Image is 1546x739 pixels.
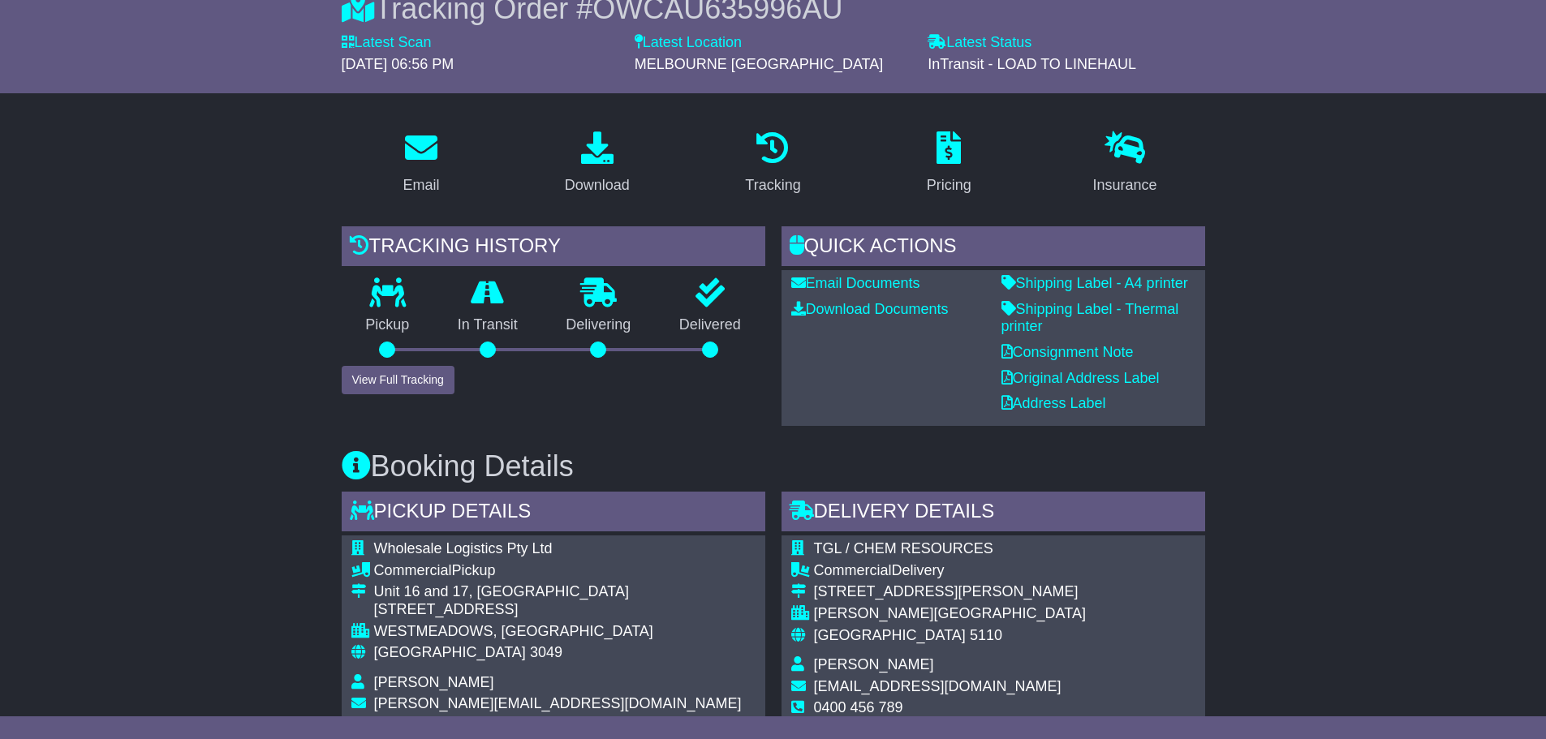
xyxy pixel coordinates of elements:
span: MELBOURNE [GEOGRAPHIC_DATA] [635,56,883,72]
span: Commercial [814,562,892,578]
div: Pricing [927,174,971,196]
h3: Booking Details [342,450,1205,483]
div: Email [403,174,439,196]
p: Delivered [655,316,765,334]
span: InTransit - LOAD TO LINEHAUL [928,56,1136,72]
label: Latest Location [635,34,742,52]
div: Tracking history [342,226,765,270]
a: Address Label [1001,395,1106,411]
span: 0400 456 789 [814,699,903,715]
div: [STREET_ADDRESS][PERSON_NAME] [814,583,1086,601]
div: Pickup [374,562,742,580]
div: WESTMEADOWS, [GEOGRAPHIC_DATA] [374,623,742,641]
a: Consignment Note [1001,344,1134,360]
a: Insurance [1083,126,1168,202]
label: Latest Scan [342,34,432,52]
span: [GEOGRAPHIC_DATA] [374,644,526,660]
div: Delivery [814,562,1086,580]
a: Email Documents [791,275,920,291]
span: [DATE] 06:56 PM [342,56,454,72]
p: In Transit [433,316,542,334]
div: Delivery Details [782,492,1205,535]
p: Delivering [542,316,656,334]
div: Quick Actions [782,226,1205,270]
p: Pickup [342,316,434,334]
a: Email [392,126,450,202]
div: Pickup Details [342,492,765,535]
a: Download Documents [791,301,949,317]
div: [STREET_ADDRESS] [374,601,742,619]
span: Commercial [374,562,452,578]
span: Wholesale Logistics Pty Ltd [374,540,553,556]
a: Shipping Label - Thermal printer [1001,301,1179,335]
label: Latest Status [928,34,1031,52]
span: [EMAIL_ADDRESS][DOMAIN_NAME] [814,678,1062,694]
a: Pricing [916,126,982,202]
div: Tracking [745,174,800,196]
span: [GEOGRAPHIC_DATA] [814,627,966,643]
div: [PERSON_NAME][GEOGRAPHIC_DATA] [814,605,1086,623]
span: 3049 [530,644,562,660]
span: 5110 [970,627,1002,643]
a: Tracking [734,126,811,202]
div: Unit 16 and 17, [GEOGRAPHIC_DATA] [374,583,742,601]
span: [PERSON_NAME][EMAIL_ADDRESS][DOMAIN_NAME] [374,695,742,711]
a: Download [554,126,640,202]
a: Shipping Label - A4 printer [1001,275,1188,291]
span: [PERSON_NAME] [814,656,934,672]
span: TGL / CHEM RESOURCES [814,540,993,556]
div: Insurance [1093,174,1157,196]
span: [PERSON_NAME] [374,674,494,690]
div: Download [565,174,630,196]
button: View Full Tracking [342,366,454,394]
a: Original Address Label [1001,370,1160,386]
